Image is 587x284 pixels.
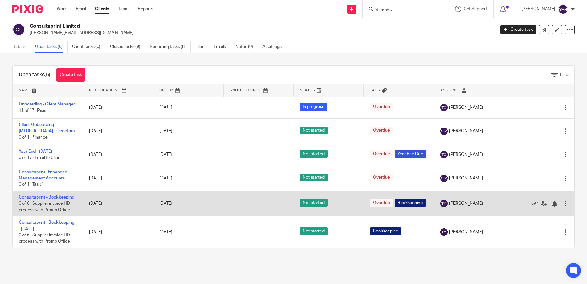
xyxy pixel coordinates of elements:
[19,102,75,106] a: Onboarding - Client Manager
[395,150,426,158] span: Year End Due
[440,200,448,207] img: svg%3E
[300,103,327,111] span: In progress
[12,5,43,13] img: Pixie
[159,105,172,110] span: [DATE]
[395,199,426,207] span: Bookkeeping
[262,41,286,53] a: Audit logs
[83,97,153,118] td: [DATE]
[464,7,487,11] span: Get Support
[370,103,393,111] span: Overdue
[19,72,50,78] h1: Open tasks
[449,152,483,158] span: [PERSON_NAME]
[19,156,62,160] span: 0 of 17 · Email to Client
[19,220,74,231] a: Consultaprint - Bookkeeping - [DATE]
[45,72,50,77] span: (6)
[83,216,153,248] td: [DATE]
[30,23,399,30] h2: Consultaprint Limited
[440,104,448,111] img: svg%3E
[300,127,328,134] span: Not started
[83,191,153,216] td: [DATE]
[30,30,491,36] p: [PERSON_NAME][EMAIL_ADDRESS][DOMAIN_NAME]
[83,144,153,166] td: [DATE]
[214,41,231,53] a: Emails
[500,25,536,34] a: Create task
[440,175,448,182] img: svg%3E
[19,149,52,154] a: Year End - [DATE]
[19,108,46,113] span: 11 of 17 · Pixie
[56,68,85,82] a: Create task
[110,41,145,53] a: Closed tasks (9)
[72,41,105,53] a: Client tasks (0)
[370,89,380,92] span: Tags
[119,6,129,12] a: Team
[83,118,153,144] td: [DATE]
[19,135,48,140] span: 0 of 1 · Finance
[35,41,68,53] a: Open tasks (6)
[150,41,191,53] a: Recurring tasks (8)
[370,227,401,235] span: Bookkeeping
[19,123,75,133] a: Client Onboarding - [MEDICAL_DATA] - Directors
[531,200,541,207] a: Mark as done
[300,199,328,207] span: Not started
[370,150,393,158] span: Overdue
[560,73,570,77] span: Filter
[95,6,109,12] a: Clients
[521,6,555,12] p: [PERSON_NAME]
[76,6,86,12] a: Email
[440,228,448,236] img: svg%3E
[440,151,448,158] img: svg%3E
[12,23,25,36] img: svg%3E
[449,128,483,134] span: [PERSON_NAME]
[19,201,70,212] span: 0 of 6 · Supplier invoice HD process with Promo Office
[159,152,172,157] span: [DATE]
[370,199,393,207] span: Overdue
[159,129,172,133] span: [DATE]
[83,166,153,191] td: [DATE]
[440,128,448,135] img: svg%3E
[449,229,483,235] span: [PERSON_NAME]
[159,176,172,180] span: [DATE]
[370,174,393,181] span: Overdue
[19,195,74,199] a: Consultaprint - Bookkeeping
[300,227,328,235] span: Not started
[449,200,483,207] span: [PERSON_NAME]
[300,89,315,92] span: Status
[449,105,483,111] span: [PERSON_NAME]
[449,175,483,181] span: [PERSON_NAME]
[159,230,172,234] span: [DATE]
[138,6,153,12] a: Reports
[375,7,430,13] input: Search
[19,182,44,187] span: 0 of 1 · Task 1
[195,41,209,53] a: Files
[370,127,393,134] span: Overdue
[19,233,70,244] span: 0 of 6 · Supplier invoice HD process with Promo Office
[235,41,258,53] a: Notes (0)
[300,150,328,158] span: Not started
[19,170,67,180] a: Consultaprint- Enhanced Management Accounts
[57,6,67,12] a: Work
[230,89,262,92] span: Snoozed Until
[159,201,172,206] span: [DATE]
[558,4,568,14] img: svg%3E
[12,41,30,53] a: Details
[300,174,328,181] span: Not started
